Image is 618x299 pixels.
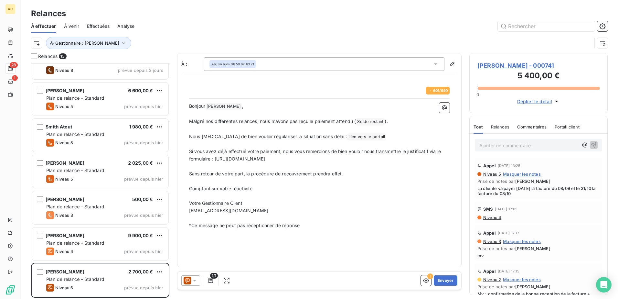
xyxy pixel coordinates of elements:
span: Nous [MEDICAL_DATA] de bien vouloir régulariser la situation sans délai : [189,134,347,139]
span: Prise de notes par [477,179,600,184]
span: Masquer les notes [503,172,541,177]
span: 13 [59,53,66,59]
h3: Relances [31,8,66,19]
span: prévue depuis hier [124,176,163,182]
span: Malgré nos différentes relances, nous n'avons pas reçu le paiement attendu ( [189,118,356,124]
span: Masquer les notes [503,277,541,282]
input: Rechercher [498,21,595,31]
span: Prise de notes par [477,284,600,289]
span: Bonjour [189,103,205,109]
span: [DATE] 17:17 [498,231,519,235]
img: Logo LeanPay [5,285,16,295]
span: Appel [483,269,496,274]
div: grid [31,63,169,299]
span: 28 [10,62,18,68]
span: 2 025,00 € [128,160,153,166]
span: [PERSON_NAME] [46,233,84,238]
div: AC [5,4,16,14]
span: Plan de relance - Standard [46,204,104,209]
span: Analyse [117,23,134,29]
span: Plan de relance - Standard [46,168,104,173]
span: Niveau 3 [483,239,501,244]
span: Plan de relance - Standard [46,131,104,137]
span: Niveau 4 [55,249,73,254]
span: La cliente va payer [DATE] la facture du 08/09 et le 31/10 la facture du 08/10 [477,186,600,196]
span: ). [385,118,388,124]
span: prévue depuis hier [124,104,163,109]
span: Niveau 3 [55,213,73,218]
span: Relances [491,124,509,129]
span: 1 [12,75,18,81]
span: 500,00 € [132,196,153,202]
span: Plan de relance - Standard [46,240,104,246]
button: Envoyer [434,275,457,286]
span: 2 700,00 € [129,269,153,274]
span: Plan de relance - Standard [46,276,104,282]
span: Commentaires [517,124,547,129]
span: Relances [38,53,58,60]
span: À effectuer [31,23,56,29]
span: Effectuées [87,23,110,29]
span: [PERSON_NAME] - 000741 [477,61,600,70]
span: Appel [483,230,496,236]
span: Votre Gestionnaire Client [189,200,242,206]
span: 1 980,00 € [129,124,153,129]
span: Appel [483,163,496,168]
span: Niveau 6 [55,285,73,290]
span: [PERSON_NAME] [46,88,84,93]
button: Déplier le détail [515,98,562,105]
span: [PERSON_NAME] [46,269,84,274]
span: 6 600,00 € [128,88,153,93]
span: Niveau 5 [55,104,73,109]
span: [PERSON_NAME] [46,160,84,166]
span: Smith Atout [46,124,72,129]
span: Solde restant [356,118,384,126]
span: [DATE] 17:15 [498,269,520,273]
span: [PERSON_NAME] [515,246,550,251]
span: [DATE] 17:05 [495,207,517,211]
span: Prise de notes par [477,246,600,251]
span: Niveau 4 [483,215,501,220]
span: [PERSON_NAME] [46,196,84,202]
span: Niveau 5 [55,176,73,182]
span: mv [477,253,600,258]
label: À : [181,61,204,67]
span: , [242,103,243,109]
span: *Ce message ne peut pas réceptionner de réponse [189,223,300,228]
div: 06 59 62 63 71 [211,62,254,66]
span: Portail client [555,124,580,129]
span: À venir [64,23,79,29]
span: 9 900,00 € [128,233,153,238]
span: [DATE] 13:25 [498,164,521,168]
span: Lien vers le portail [347,133,386,141]
span: Plan de relance - Standard [46,95,104,101]
span: prévue depuis hier [124,249,163,254]
span: [PERSON_NAME] [515,284,550,289]
span: 0 [476,92,479,97]
span: prévue depuis hier [124,285,163,290]
span: Sans retour de votre part, la procédure de recouvrement prendra effet. [189,171,343,176]
div: Open Intercom Messenger [596,277,612,293]
span: 601 / 640 [433,89,448,93]
span: [EMAIL_ADDRESS][DOMAIN_NAME] [189,208,268,213]
span: Niveau 5 [483,172,501,177]
span: prévue depuis 2 jours [118,68,163,73]
span: Niveau 8 [55,68,73,73]
span: Gestionnaire : [PERSON_NAME] [55,40,119,46]
span: Tout [474,124,483,129]
span: [PERSON_NAME] [206,103,242,110]
h3: 5 400,00 € [477,70,600,83]
span: Niveau 2 [483,277,501,282]
span: Si vous avez déjà effectué votre paiement, nous vous remercions de bien vouloir nous transmettre ... [189,149,442,161]
span: Niveau 5 [55,140,73,145]
span: Masquer les notes [503,239,541,244]
span: Comptant sur votre réactivité. [189,186,254,191]
span: Déplier le détail [517,98,552,105]
span: prévue depuis hier [124,140,163,145]
span: prévue depuis hier [124,213,163,218]
button: Gestionnaire : [PERSON_NAME] [46,37,131,49]
em: Aucun nom [211,62,229,66]
span: 1/1 [210,273,218,279]
span: SMS [483,206,493,212]
span: [PERSON_NAME] [515,179,550,184]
